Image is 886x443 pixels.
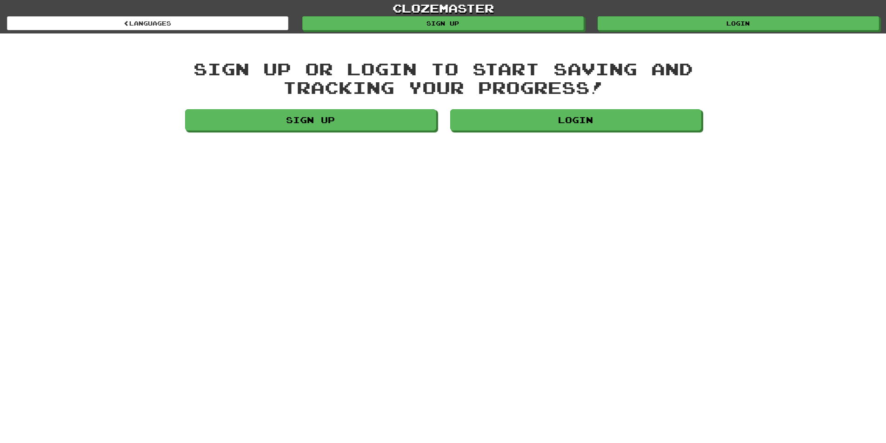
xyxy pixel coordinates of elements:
div: Sign up or login to start saving and tracking your progress! [185,60,701,96]
a: Login [450,109,701,131]
a: Sign up [302,16,584,30]
a: Login [598,16,879,30]
a: Languages [7,16,288,30]
a: Sign up [185,109,436,131]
